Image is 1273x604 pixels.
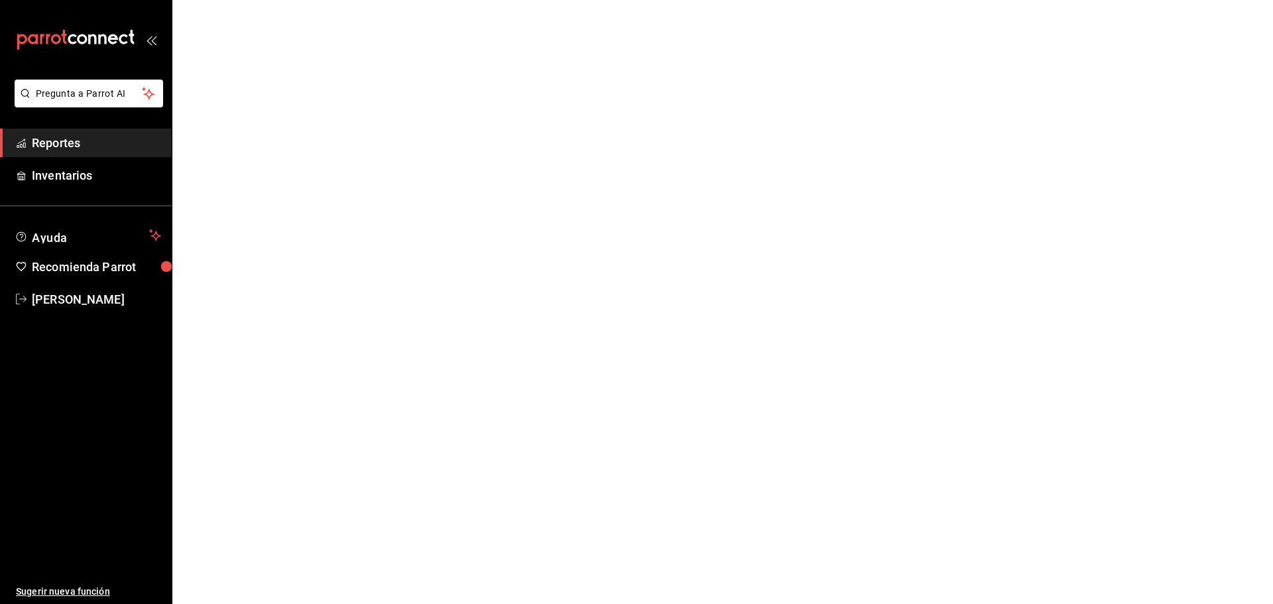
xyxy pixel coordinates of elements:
[16,585,161,599] span: Sugerir nueva función
[32,290,161,308] span: [PERSON_NAME]
[36,87,143,101] span: Pregunta a Parrot AI
[9,96,163,110] a: Pregunta a Parrot AI
[146,34,156,45] button: open_drawer_menu
[32,134,161,152] span: Reportes
[32,227,144,243] span: Ayuda
[15,80,163,107] button: Pregunta a Parrot AI
[32,166,161,184] span: Inventarios
[32,258,161,276] span: Recomienda Parrot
